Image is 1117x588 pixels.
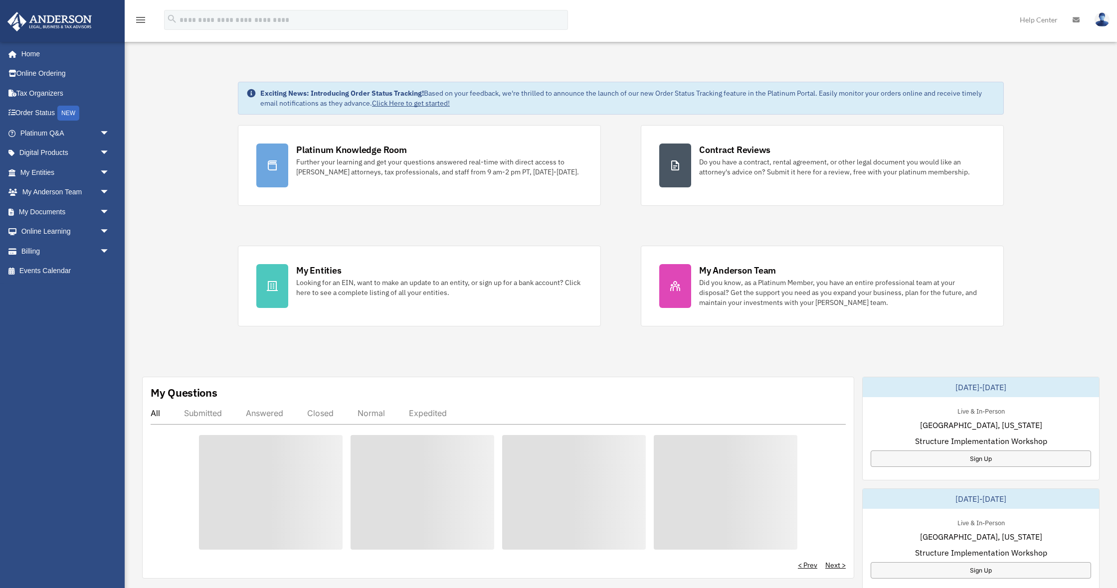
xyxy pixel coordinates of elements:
a: Billingarrow_drop_down [7,241,125,261]
div: Submitted [184,408,222,418]
div: [DATE]-[DATE] [863,489,1099,509]
a: < Prev [798,560,817,570]
a: Online Ordering [7,64,125,84]
img: User Pic [1095,12,1110,27]
div: Looking for an EIN, want to make an update to an entity, or sign up for a bank account? Click her... [296,278,582,297]
span: arrow_drop_down [100,162,120,183]
a: Online Learningarrow_drop_down [7,222,125,242]
a: Contract Reviews Do you have a contract, rental agreement, or other legal document you would like... [641,125,1004,206]
span: arrow_drop_down [100,143,120,163]
div: Normal [358,408,385,418]
div: Further your learning and get your questions answered real-time with direct access to [PERSON_NAM... [296,157,582,177]
div: Contract Reviews [699,144,770,156]
div: My Questions [151,385,217,400]
div: My Anderson Team [699,264,776,277]
span: [GEOGRAPHIC_DATA], [US_STATE] [920,419,1042,431]
a: My Entities Looking for an EIN, want to make an update to an entity, or sign up for a bank accoun... [238,246,601,326]
div: Do you have a contract, rental agreement, or other legal document you would like an attorney's ad... [699,157,985,177]
span: Structure Implementation Workshop [915,435,1047,447]
a: My Anderson Teamarrow_drop_down [7,182,125,202]
span: arrow_drop_down [100,241,120,262]
span: [GEOGRAPHIC_DATA], [US_STATE] [920,531,1042,543]
div: [DATE]-[DATE] [863,377,1099,397]
span: arrow_drop_down [100,182,120,203]
a: Events Calendar [7,261,125,281]
div: Platinum Knowledge Room [296,144,407,156]
i: search [167,13,178,24]
div: Closed [307,408,334,418]
div: Live & In-Person [949,517,1013,527]
a: Home [7,44,120,64]
div: Answered [246,408,283,418]
div: NEW [57,106,79,121]
a: My Anderson Team Did you know, as a Platinum Member, you have an entire professional team at your... [641,246,1004,326]
a: Digital Productsarrow_drop_down [7,143,125,163]
div: My Entities [296,264,341,277]
a: Order StatusNEW [7,103,125,124]
span: arrow_drop_down [100,202,120,222]
a: Sign Up [871,450,1091,467]
a: Next > [825,560,846,570]
a: menu [135,17,147,26]
a: My Documentsarrow_drop_down [7,202,125,222]
span: arrow_drop_down [100,123,120,144]
img: Anderson Advisors Platinum Portal [4,12,95,31]
a: Platinum Knowledge Room Further your learning and get your questions answered real-time with dire... [238,125,601,206]
span: arrow_drop_down [100,222,120,242]
a: Sign Up [871,562,1091,579]
strong: Exciting News: Introducing Order Status Tracking! [260,89,424,98]
a: My Entitiesarrow_drop_down [7,162,125,182]
span: Structure Implementation Workshop [915,547,1047,559]
div: Live & In-Person [949,405,1013,416]
a: Platinum Q&Aarrow_drop_down [7,123,125,143]
div: Did you know, as a Platinum Member, you have an entire professional team at your disposal? Get th... [699,278,985,307]
div: Based on your feedback, we're thrilled to announce the launch of our new Order Status Tracking fe... [260,88,995,108]
div: All [151,408,160,418]
a: Click Here to get started! [372,99,450,108]
i: menu [135,14,147,26]
div: Expedited [409,408,447,418]
a: Tax Organizers [7,83,125,103]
